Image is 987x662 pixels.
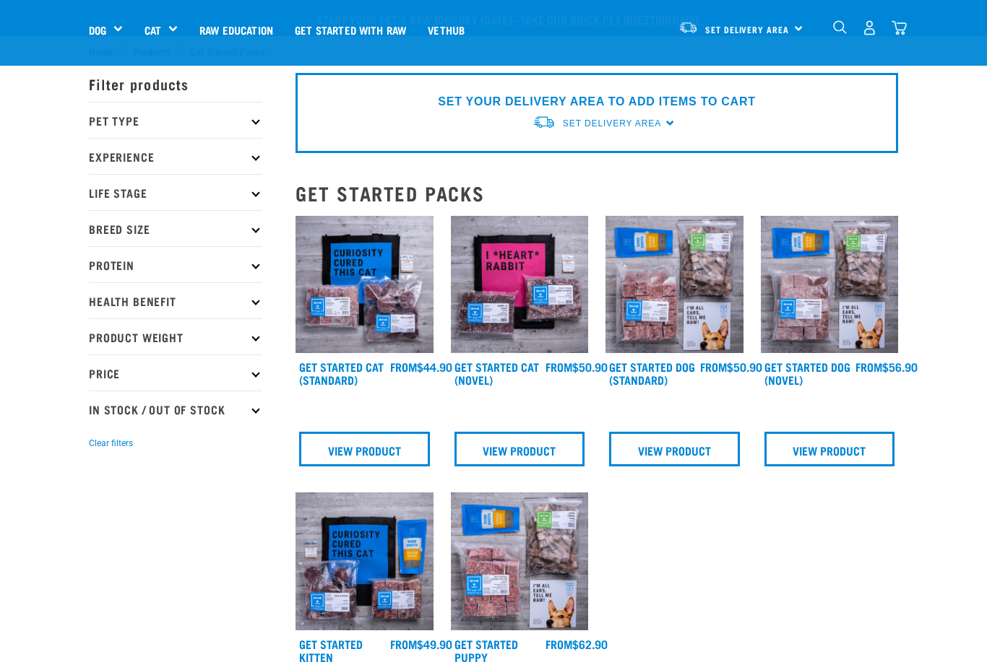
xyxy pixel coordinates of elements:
[390,640,417,647] span: FROM
[609,432,740,466] a: View Product
[764,432,895,466] a: View Product
[700,360,762,373] div: $50.90
[862,20,877,35] img: user.png
[89,138,262,174] p: Experience
[189,1,284,58] a: Raw Education
[89,282,262,318] p: Health Benefit
[833,20,847,34] img: home-icon-1@2x.png
[678,21,698,34] img: van-moving.png
[89,318,262,354] p: Product Weight
[546,363,572,370] span: FROM
[89,354,262,391] p: Price
[89,174,262,210] p: Life Stage
[390,363,417,370] span: FROM
[563,118,661,129] span: Set Delivery Area
[89,210,262,246] p: Breed Size
[89,391,262,427] p: In Stock / Out Of Stock
[299,432,430,466] a: View Product
[764,363,850,383] a: Get Started Dog (Novel)
[700,363,727,370] span: FROM
[390,637,452,650] div: $49.90
[89,22,106,38] a: Dog
[454,363,539,383] a: Get Started Cat (Novel)
[145,22,161,38] a: Cat
[451,216,589,354] img: Assortment Of Raw Essential Products For Cats Including, Pink And Black Tote Bag With "I *Heart* ...
[855,360,918,373] div: $56.90
[296,492,434,630] img: NSP Kitten Update
[417,1,475,58] a: Vethub
[299,363,384,383] a: Get Started Cat (Standard)
[605,216,744,354] img: NSP Dog Standard Update
[89,437,133,450] button: Clear filters
[296,182,898,204] h2: Get Started Packs
[546,640,572,647] span: FROM
[705,27,789,32] span: Set Delivery Area
[296,216,434,354] img: Assortment Of Raw Essential Products For Cats Including, Blue And Black Tote Bag With "Curiosity ...
[299,640,363,660] a: Get Started Kitten
[451,492,589,630] img: NPS Puppy Update
[546,637,608,650] div: $62.90
[89,66,262,102] p: Filter products
[855,363,882,370] span: FROM
[609,363,695,383] a: Get Started Dog (Standard)
[454,432,585,466] a: View Product
[284,1,417,58] a: Get started with Raw
[89,102,262,138] p: Pet Type
[533,115,556,130] img: van-moving.png
[454,640,518,660] a: Get Started Puppy
[89,246,262,282] p: Protein
[892,20,907,35] img: home-icon@2x.png
[761,216,899,354] img: NSP Dog Novel Update
[438,93,755,110] p: SET YOUR DELIVERY AREA TO ADD ITEMS TO CART
[546,360,608,373] div: $50.90
[390,360,452,373] div: $44.90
